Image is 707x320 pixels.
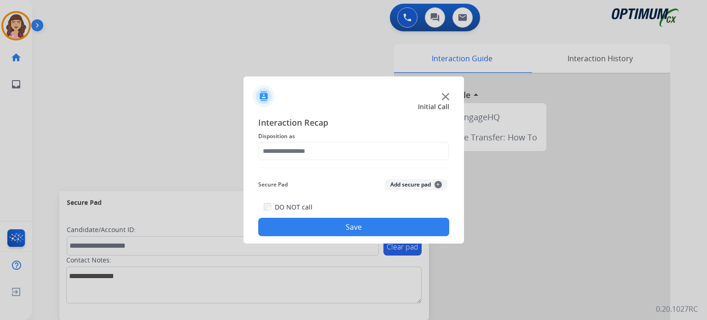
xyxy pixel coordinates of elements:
[435,181,442,188] span: +
[258,131,449,142] span: Disposition as
[258,179,288,190] span: Secure Pad
[258,116,449,131] span: Interaction Recap
[258,168,449,168] img: contact-recap-line.svg
[656,303,698,314] p: 0.20.1027RC
[253,85,275,107] img: contactIcon
[275,203,313,212] label: DO NOT call
[418,102,449,111] span: Initial Call
[258,218,449,236] button: Save
[385,179,447,190] button: Add secure pad+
